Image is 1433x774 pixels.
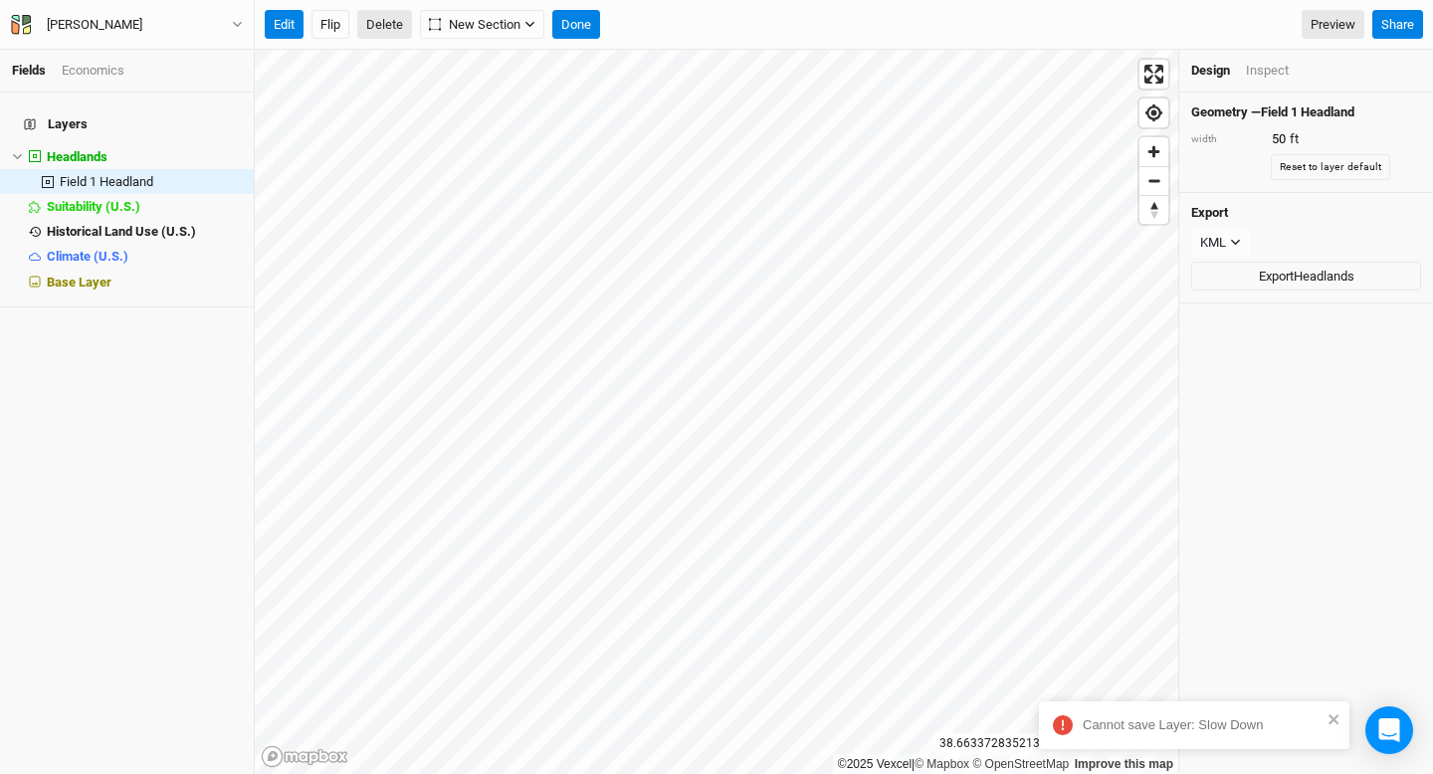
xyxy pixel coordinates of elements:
div: Design [1191,62,1230,80]
div: Open Intercom Messenger [1365,706,1413,754]
button: Reset to layer default [1271,154,1390,180]
div: KML [1200,233,1226,253]
button: Reset bearing to north [1139,195,1168,224]
span: Field 1 Headland [60,174,153,189]
div: Inspect [1246,62,1289,80]
button: KML [1191,228,1250,258]
div: [PERSON_NAME] [47,15,142,35]
span: Historical Land Use (U.S.) [47,224,196,239]
span: Base Layer [47,275,111,290]
div: | [838,754,1173,774]
div: width [1191,132,1261,147]
span: Headlands [47,149,107,164]
a: Improve this map [1075,757,1173,771]
h4: Layers [12,104,242,144]
button: Flip [311,10,349,40]
h4: Export [1191,205,1421,221]
h4: Geometry — Field 1 Headland [1191,104,1421,120]
div: Climate (U.S.) [47,249,242,265]
div: 38.66337283521312 , -93.11611208490703 [934,733,1178,754]
div: Headlands [47,149,242,165]
div: Historical Land Use (U.S.) [47,224,242,240]
canvas: Map [255,50,1178,774]
a: Fields [12,63,46,78]
button: close [1328,709,1341,727]
a: Preview [1302,10,1364,40]
a: Mapbox logo [261,745,348,768]
div: Base Layer [47,275,242,290]
button: ExportHeadlands [1191,262,1421,291]
button: New Section [420,10,544,40]
a: OpenStreetMap [972,757,1069,771]
span: Suitability (U.S.) [47,199,140,214]
button: Edit [265,10,304,40]
div: Cannot save Layer: Slow Down [1083,716,1322,734]
button: Zoom out [1139,166,1168,195]
div: Economics [62,62,124,80]
a: Mapbox [915,757,969,771]
span: New Section [429,15,520,35]
div: Suitability (U.S.) [47,199,242,215]
button: Enter fullscreen [1139,60,1168,89]
span: Climate (U.S.) [47,249,128,264]
button: Done [552,10,600,40]
button: Zoom in [1139,137,1168,166]
div: Field 1 Headland [60,174,242,190]
span: Reset bearing to north [1139,196,1168,224]
button: Find my location [1139,98,1168,127]
a: ©2025 Vexcel [838,757,912,771]
button: Share [1372,10,1423,40]
button: Delete [357,10,412,40]
span: Zoom out [1139,167,1168,195]
div: David Boatright [47,15,142,35]
button: [PERSON_NAME] [10,14,244,36]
